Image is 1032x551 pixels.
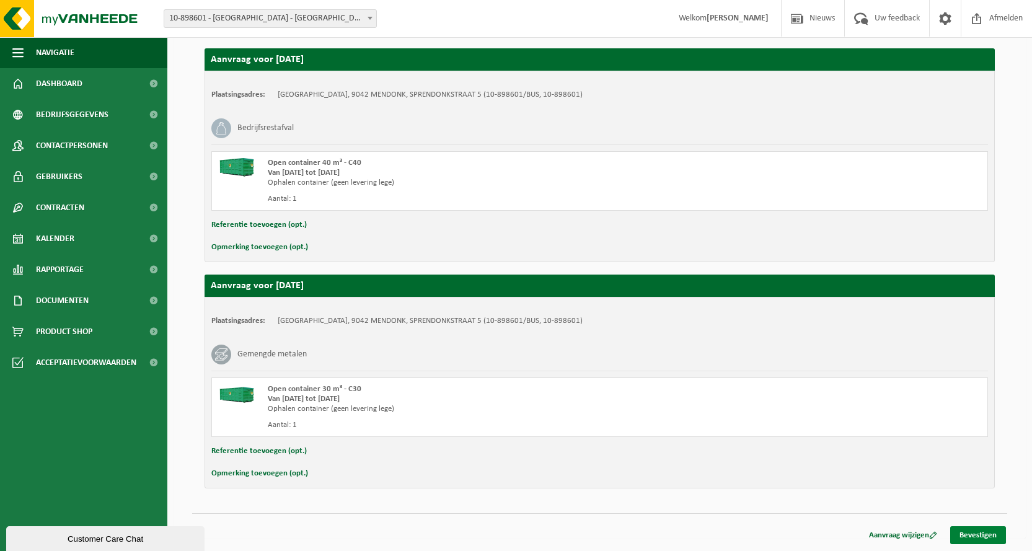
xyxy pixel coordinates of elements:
img: HK-XC-40-GN-00.png [218,158,255,177]
span: Dashboard [36,68,82,99]
div: Ophalen container (geen levering lege) [268,404,650,414]
span: 10-898601 - BRANDWEERSCHOOL PAULO - MENDONK [164,9,377,28]
span: Documenten [36,285,89,316]
strong: Aanvraag voor [DATE] [211,281,304,291]
span: Open container 30 m³ - C30 [268,385,361,393]
span: Kalender [36,223,74,254]
span: Contactpersonen [36,130,108,161]
div: Aantal: 1 [268,194,650,204]
strong: Aanvraag voor [DATE] [211,55,304,64]
td: [GEOGRAPHIC_DATA], 9042 MENDONK, SPRENDONKSTRAAT 5 (10-898601/BUS, 10-898601) [278,316,583,326]
button: Opmerking toevoegen (opt.) [211,465,308,482]
td: [GEOGRAPHIC_DATA], 9042 MENDONK, SPRENDONKSTRAAT 5 (10-898601/BUS, 10-898601) [278,90,583,100]
button: Referentie toevoegen (opt.) [211,443,307,459]
img: HK-XC-30-GN-00.png [218,384,255,403]
button: Opmerking toevoegen (opt.) [211,239,308,255]
strong: Plaatsingsadres: [211,90,265,99]
h3: Bedrijfsrestafval [237,118,294,138]
a: Bevestigen [950,526,1006,544]
h3: Gemengde metalen [237,345,307,364]
strong: Van [DATE] tot [DATE] [268,395,340,403]
span: Bedrijfsgegevens [36,99,108,130]
span: Rapportage [36,254,84,285]
span: 10-898601 - BRANDWEERSCHOOL PAULO - MENDONK [164,10,376,27]
a: Aanvraag wijzigen [860,526,946,544]
div: Ophalen container (geen levering lege) [268,178,650,188]
span: Open container 40 m³ - C40 [268,159,361,167]
iframe: chat widget [6,524,207,551]
span: Product Shop [36,316,92,347]
span: Navigatie [36,37,74,68]
div: Aantal: 1 [268,420,650,430]
span: Gebruikers [36,161,82,192]
strong: Van [DATE] tot [DATE] [268,169,340,177]
button: Referentie toevoegen (opt.) [211,217,307,233]
strong: Plaatsingsadres: [211,317,265,325]
strong: [PERSON_NAME] [707,14,769,23]
span: Contracten [36,192,84,223]
span: Acceptatievoorwaarden [36,347,136,378]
